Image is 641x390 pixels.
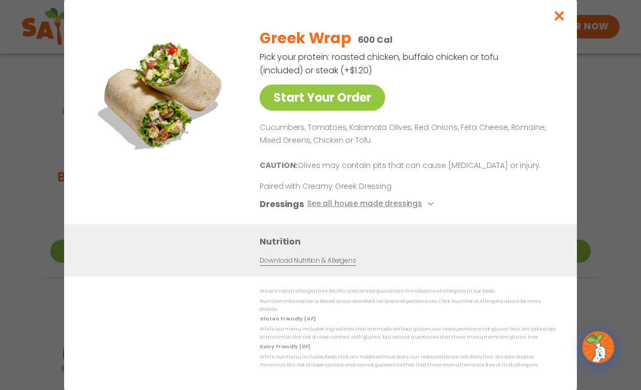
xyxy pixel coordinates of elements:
p: Paired with Creamy Greek Dressing [260,181,457,192]
h3: Nutrition [260,235,561,248]
p: While our menu includes ingredients that are made without gluten, our restaurants are not gluten ... [260,325,556,342]
p: Cucumbers, Tomatoes, Kalamata Olives, Red Onions, Feta Cheese, Romaine, Mixed Greens, Chicken or ... [260,121,551,147]
button: See all house made dressings [307,197,437,211]
p: We are not an allergen free facility and cannot guarantee the absence of allergens in our foods. [260,287,556,295]
img: Featured product photo for Greek Wrap [88,19,238,169]
img: wpChatIcon [583,332,613,362]
h3: Dressings [260,197,304,211]
a: Start Your Order [260,85,385,111]
p: Olives may contain pits that can cause [MEDICAL_DATA] or injury. [260,159,551,172]
p: 600 Cal [358,33,393,47]
strong: Dairy Friendly (DF) [260,343,310,350]
a: Download Nutrition & Allergens [260,256,356,266]
p: While our menu includes foods that are made without dairy, our restaurants are not dairy free. We... [260,353,556,369]
strong: Gluten Friendly (GF) [260,316,315,322]
p: Nutrition information is based on our standard recipes and portion sizes. Click Nutrition & Aller... [260,297,556,314]
b: CAUTION: [260,160,298,171]
p: Pick your protein: roasted chicken, buffalo chicken or tofu (included) or steak (+$1.20) [260,50,500,77]
h2: Greek Wrap [260,27,351,50]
